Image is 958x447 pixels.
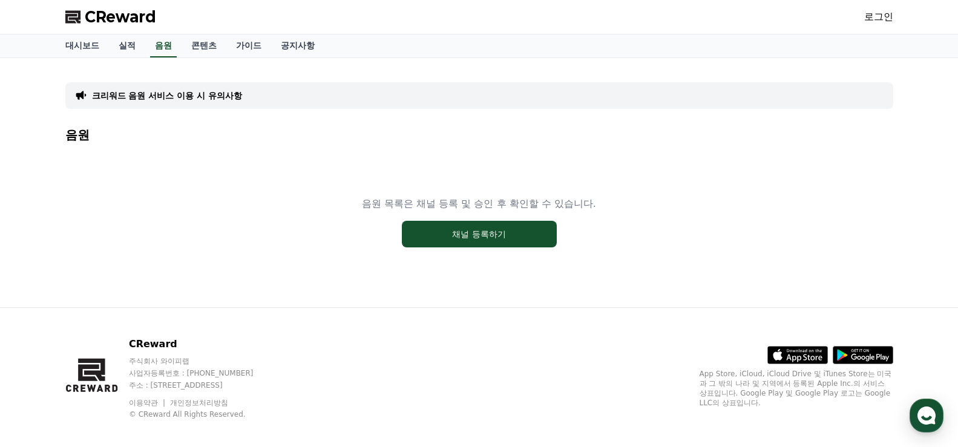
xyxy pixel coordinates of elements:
[150,34,177,57] a: 음원
[129,409,277,419] p: © CReward All Rights Reserved.
[271,34,324,57] a: 공지사항
[864,10,893,24] a: 로그인
[402,221,557,247] button: 채널 등록하기
[92,90,242,102] a: 크리워드 음원 서비스 이용 시 유의사항
[85,7,156,27] span: CReward
[129,368,277,378] p: 사업자등록번호 : [PHONE_NUMBER]
[129,337,277,351] p: CReward
[56,34,109,57] a: 대시보드
[65,128,893,142] h4: 음원
[129,356,277,366] p: 주식회사 와이피랩
[226,34,271,57] a: 가이드
[170,399,228,407] a: 개인정보처리방침
[362,197,596,211] p: 음원 목록은 채널 등록 및 승인 후 확인할 수 있습니다.
[129,380,277,390] p: 주소 : [STREET_ADDRESS]
[109,34,145,57] a: 실적
[182,34,226,57] a: 콘텐츠
[700,369,893,408] p: App Store, iCloud, iCloud Drive 및 iTunes Store는 미국과 그 밖의 나라 및 지역에서 등록된 Apple Inc.의 서비스 상표입니다. Goo...
[65,7,156,27] a: CReward
[129,399,167,407] a: 이용약관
